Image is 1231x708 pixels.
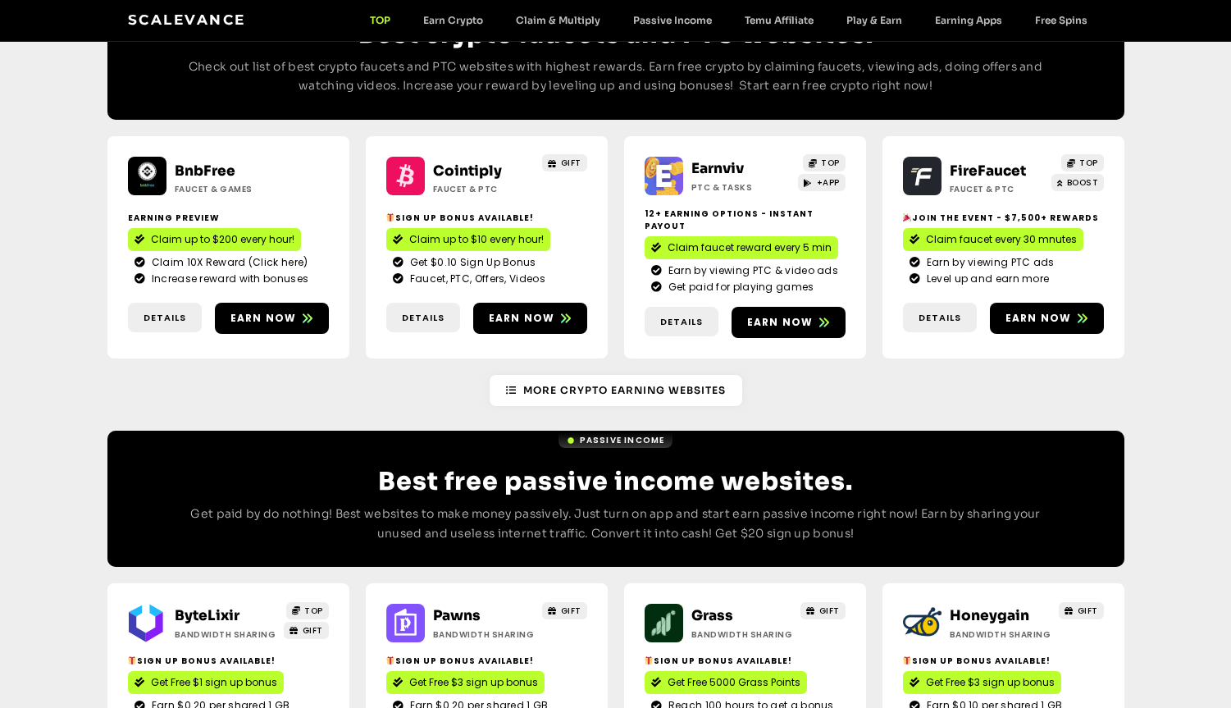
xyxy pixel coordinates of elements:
a: Details [903,303,977,333]
h2: Earning Preview [128,212,329,224]
a: BnbFree [175,162,235,180]
a: Grass [691,607,733,624]
img: 🎁 [128,656,136,665]
a: ByteLixir [175,607,239,624]
h2: Faucet & Games [175,183,277,195]
span: Claim 10X Reward (Click here) [148,255,308,270]
nav: Menu [353,14,1104,26]
h2: Sign up bonus available! [645,655,846,667]
a: Details [645,307,718,337]
span: Claim faucet every 30 mnutes [926,232,1077,247]
span: Details [144,311,186,325]
span: Details [402,311,445,325]
a: Earn now [473,303,587,334]
span: GIFT [303,624,323,637]
a: Passive Income [559,432,673,448]
p: Check out list of best crypto faucets and PTC websites with highest rewards. Earn free crypto by ... [173,57,1059,97]
h2: PTC & Tasks [691,181,794,194]
a: Earn now [732,307,846,338]
a: Earn now [990,303,1104,334]
span: Earn now [489,311,555,326]
h2: Join the event - $7,500+ Rewards [903,212,1104,224]
a: Cointiply [433,162,502,180]
a: Claim faucet every 30 mnutes [903,228,1083,251]
a: FireFaucet [950,162,1026,180]
span: Passive Income [580,434,665,446]
h2: Bandwidth Sharing [950,628,1052,641]
a: Play & Earn [830,14,919,26]
a: Temu Affiliate [728,14,830,26]
a: More Crypto earning Websites [490,375,742,406]
span: TOP [1079,157,1098,169]
a: Details [386,303,460,333]
span: Get Free $3 sign up bonus [926,675,1055,690]
a: Earning Apps [919,14,1019,26]
span: Earn now [230,311,297,326]
img: 🎉 [903,213,911,222]
span: Claim faucet reward every 5 min [668,240,832,255]
h2: 12+ Earning options - instant payout [645,208,846,232]
span: Claim up to $10 every hour! [409,232,544,247]
a: TOP [803,154,846,171]
span: TOP [304,605,323,617]
a: TOP [353,14,407,26]
h2: Faucet & PTC [433,183,536,195]
span: Get paid for playing games [664,280,814,295]
span: Earn now [747,315,814,330]
span: Get Free 5000 Grass Points [668,675,800,690]
a: Earn now [215,303,329,334]
a: Earn Crypto [407,14,499,26]
a: Claim 10X Reward (Click here) [134,255,322,270]
a: Get Free $3 sign up bonus [386,671,545,694]
a: GIFT [800,602,846,619]
a: Get Free $3 sign up bonus [903,671,1061,694]
h2: Sign up bonus available! [386,655,587,667]
h2: Sign up bonus available! [386,212,587,224]
span: Earn by viewing PTC ads [923,255,1055,270]
a: Passive Income [617,14,728,26]
span: Claim up to $200 every hour! [151,232,294,247]
h2: Sign up bonus available! [903,655,1104,667]
a: GIFT [284,622,329,639]
a: Claim up to $10 every hour! [386,228,550,251]
span: GIFT [819,605,840,617]
span: More Crypto earning Websites [523,383,726,398]
a: Earnviv [691,160,744,177]
span: BOOST [1067,176,1099,189]
a: TOP [1061,154,1104,171]
span: Details [919,311,961,325]
img: 🎁 [386,656,394,665]
span: Get Free $3 sign up bonus [409,675,538,690]
a: Pawns [433,607,481,624]
a: GIFT [1059,602,1104,619]
h2: Sign up bonus available! [128,655,329,667]
span: GIFT [1078,605,1098,617]
a: TOP [286,602,329,619]
h2: Best free passive income websites. [173,467,1059,496]
span: Get $0.10 Sign Up Bonus [406,255,536,270]
span: Get Free $1 sign up bonus [151,675,277,690]
a: Scalevance [128,11,246,28]
span: Earn now [1005,311,1072,326]
a: Details [128,303,202,333]
span: GIFT [561,157,581,169]
img: 🎁 [386,213,394,222]
a: Get Free 5000 Grass Points [645,671,807,694]
h2: Bandwidth Sharing [433,628,536,641]
a: Free Spins [1019,14,1104,26]
span: Earn by viewing PTC & video ads [664,263,838,278]
a: BOOST [1051,174,1104,191]
span: TOP [821,157,840,169]
h2: Bandwidth Sharing [175,628,277,641]
img: 🎁 [903,656,911,665]
p: Get paid by do nothing! Best websites to make money passively. Just turn on app and start earn pa... [173,505,1059,544]
a: Honeygain [950,607,1029,624]
a: Claim faucet reward every 5 min [645,236,838,259]
span: GIFT [561,605,581,617]
span: +APP [817,176,840,189]
span: Level up and earn more [923,272,1050,286]
a: Get Free $1 sign up bonus [128,671,284,694]
h2: Best crypto faucets and PTC websites. [173,20,1059,49]
a: Claim up to $200 every hour! [128,228,301,251]
a: +APP [798,174,846,191]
